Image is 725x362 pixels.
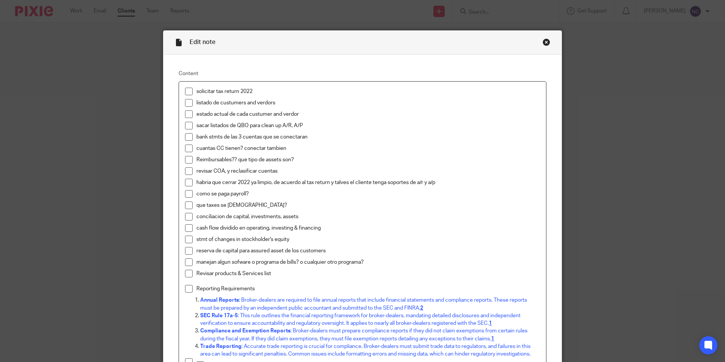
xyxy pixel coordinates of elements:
strong: Compliance and Exemption Reports [200,328,290,334]
p: cash flow dividido en operating, investing & financing [196,224,540,232]
p: conciliacion de capital, investments, assets [196,213,540,220]
p: habria que cerrar 2022 ya limpio, de acuerdo al tax return y talves el cliente tenga soportes de ... [196,179,540,186]
p: Revisar products & Services list [196,270,540,277]
a: SEC Rule 17a-5: This rule outlines the financial reporting framework for broker-dealers, mandatin... [200,313,522,326]
a: Compliance and Exemption Reports: Broker-dealers must prepare compliance reports if they did not ... [200,328,529,341]
strong: Annual Reports [200,297,239,303]
u: 1 [491,336,494,342]
p: manejan algun sofware o programa de bills? o cualquier otro programa? [196,258,540,266]
p: Reporting Requirements [196,285,540,293]
p: listado de custumers and verdors [196,99,540,107]
p: cuantas CC tienen? conectar tambien [196,145,540,152]
p: revisar COA, y reclasificar cuentas [196,167,540,175]
p: estado actual de cada custumer and verdor [196,110,540,118]
a: Annual Reports: Broker-dealers are required to file annual reports that include financial stateme... [200,297,528,310]
p: sacar listados de QBO para clean up A/R, A/P [196,122,540,129]
strong: SEC Rule 17a-5 [200,313,238,318]
p: bank stmts de las 3 cuentas que se conectaran [196,133,540,141]
p: reserva de capital para assured asset de los customers [196,247,540,255]
div: Close this dialog window [543,38,550,46]
a: Trade Reporting: Accurate trade reporting is crucial for compliance. Broker-dealers must submit t... [200,344,532,357]
p: como se paga payroll? [196,190,540,198]
u: 2 [420,305,423,311]
p: que taxes se [DEMOGRAPHIC_DATA]? [196,201,540,209]
u: 1 [489,321,492,326]
p: solicitar tax return 2022 [196,88,540,95]
label: Content [179,70,546,77]
p: stmt of changes in stockholder's equity [196,236,540,243]
p: Reimbursables?? que tipo de assets son? [196,156,540,164]
strong: Trade Reporting [200,344,242,349]
span: Edit note [190,39,215,45]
